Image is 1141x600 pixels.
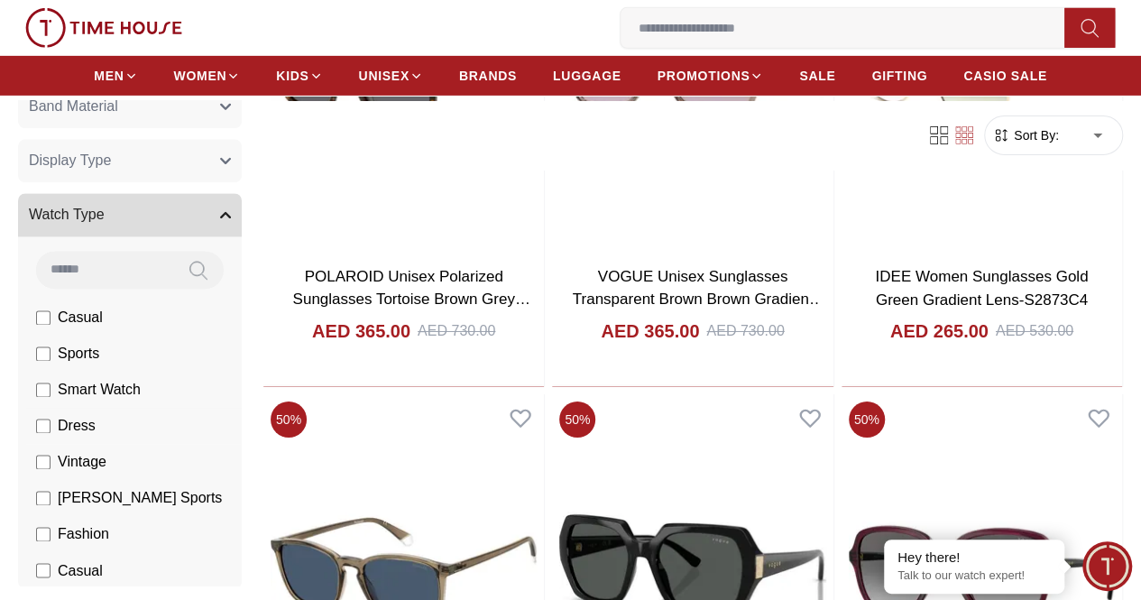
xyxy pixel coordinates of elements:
[36,527,51,541] input: Fashion
[559,402,595,438] span: 50 %
[36,383,51,397] input: Smart Watch
[58,487,222,509] span: [PERSON_NAME] Sports
[871,67,927,85] span: GIFTING
[36,563,51,577] input: Casual
[573,268,824,331] a: VOGUE Unisex Sunglasses Transparent Brown Brown Gradient Lens-VO5551-S294068
[459,60,517,92] a: BRANDS
[996,320,1073,342] div: AED 530.00
[963,67,1047,85] span: CASIO SALE
[312,318,410,344] h4: AED 365.00
[601,318,699,344] h4: AED 365.00
[276,67,308,85] span: KIDS
[25,8,182,48] img: ...
[963,60,1047,92] a: CASIO SALE
[1010,126,1059,144] span: Sort By:
[871,60,927,92] a: GIFTING
[359,67,409,85] span: UNISEX
[58,451,106,473] span: Vintage
[58,559,103,581] span: Casual
[29,96,118,117] span: Band Material
[29,150,111,171] span: Display Type
[58,523,109,545] span: Fashion
[459,67,517,85] span: BRANDS
[58,307,103,328] span: Casual
[992,126,1059,144] button: Sort By:
[58,415,96,437] span: Dress
[890,318,989,344] h4: AED 265.00
[271,402,307,438] span: 50 %
[658,67,750,85] span: PROMOTIONS
[174,67,227,85] span: WOMEN
[36,310,51,325] input: Casual
[1082,541,1132,591] div: Chat Widget
[94,60,137,92] a: MEN
[553,67,621,85] span: LUGGAGE
[849,402,885,438] span: 50 %
[359,60,423,92] a: UNISEX
[18,193,242,236] button: Watch Type
[58,379,141,401] span: Smart Watch
[706,320,784,342] div: AED 730.00
[875,268,1088,309] a: IDEE Women Sunglasses Gold Green Gradient Lens-S2873C4
[799,67,835,85] span: SALE
[36,419,51,433] input: Dress
[897,568,1051,584] p: Talk to our watch expert!
[29,204,105,226] span: Watch Type
[174,60,241,92] a: WOMEN
[18,139,242,182] button: Display Type
[18,85,242,128] button: Band Material
[799,60,835,92] a: SALE
[658,60,764,92] a: PROMOTIONS
[553,60,621,92] a: LUGGAGE
[58,343,99,365] span: Sports
[283,268,530,331] a: POLAROID Unisex Polarized Sunglasses Tortoise Brown Grey Gradient Lens-PLD4164/S/X086M9
[36,491,51,505] input: [PERSON_NAME] Sports
[36,455,51,469] input: Vintage
[418,320,495,342] div: AED 730.00
[897,549,1051,567] div: Hey there!
[276,60,322,92] a: KIDS
[94,67,124,85] span: MEN
[36,346,51,361] input: Sports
